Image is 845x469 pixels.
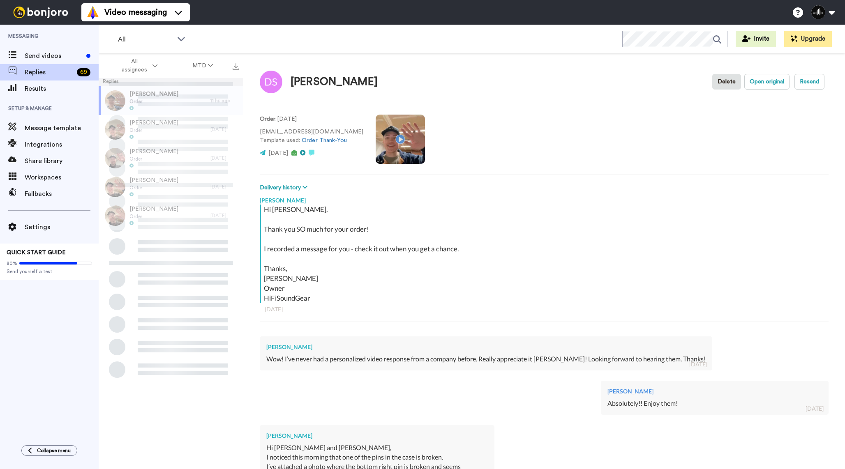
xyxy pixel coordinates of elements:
[25,123,99,133] span: Message template
[37,447,71,454] span: Collapse menu
[607,399,822,408] div: Absolutely!! Enjoy them!
[10,7,72,18] img: bj-logo-header-white.svg
[77,68,90,76] div: 69
[99,115,243,144] a: [PERSON_NAME]Order[DATE]
[129,119,178,127] span: [PERSON_NAME]
[99,78,243,86] div: Replies
[129,213,178,220] span: Order
[129,156,178,162] span: Order
[129,98,178,105] span: Order
[712,74,741,90] button: Delete
[7,250,66,255] span: QUICK START GUIDE
[100,54,175,77] button: All assignees
[99,86,243,115] a: [PERSON_NAME]Order11 hr. ago
[129,176,178,184] span: [PERSON_NAME]
[264,205,827,303] div: Hi [PERSON_NAME], Thank you SO much for your order! I recorded a message for you - check it out w...
[291,76,378,88] div: [PERSON_NAME]
[129,184,178,191] span: Order
[230,60,242,72] button: Export all results that match these filters now.
[25,156,99,166] span: Share library
[689,360,707,368] div: [DATE]
[25,140,99,149] span: Integrations
[266,432,488,440] div: [PERSON_NAME]
[105,205,125,226] img: 8b730d5f-1281-4ce0-95d9-1d61afed31c1-thumb.jpg
[233,63,239,70] img: export.svg
[210,155,239,161] div: [DATE]
[210,212,239,219] div: [DATE]
[806,405,824,413] div: [DATE]
[129,90,178,98] span: [PERSON_NAME]
[25,51,83,61] span: Send videos
[105,148,125,168] img: 65e8b01f-7de7-4cbe-80ce-346c254f3edb-thumb.jpg
[99,144,243,172] a: [PERSON_NAME]Order[DATE]
[736,31,776,47] button: Invite
[175,58,231,73] button: MTD
[99,172,243,201] a: [PERSON_NAME]Order[DATE]
[25,189,99,199] span: Fallbacks
[260,115,363,124] p: : [DATE]
[260,116,275,122] strong: Order
[268,150,288,156] span: [DATE]
[210,126,239,133] div: [DATE]
[21,445,77,456] button: Collapse menu
[105,119,125,140] img: 3f8a99fe-94b3-456b-90a9-a4977fb2a325-thumb.jpg
[105,90,125,111] img: e3a92531-6611-406c-9744-de133dd3818d-thumb.jpg
[260,192,829,205] div: [PERSON_NAME]
[99,201,243,230] a: [PERSON_NAME]Order[DATE]
[210,97,239,104] div: 11 hr. ago
[210,184,239,190] div: [DATE]
[118,57,151,74] span: All assignees
[607,387,822,395] div: [PERSON_NAME]
[266,343,706,351] div: [PERSON_NAME]
[260,128,363,145] p: [EMAIL_ADDRESS][DOMAIN_NAME] Template used:
[129,127,178,133] span: Order
[25,84,99,94] span: Results
[265,305,824,313] div: [DATE]
[260,183,310,192] button: Delivery history
[118,34,173,44] span: All
[129,205,178,213] span: [PERSON_NAME]
[794,74,824,90] button: Resend
[104,7,167,18] span: Video messaging
[7,260,17,267] span: 80%
[260,71,282,93] img: Image of Dimitri Samaratunga
[25,172,99,182] span: Workspaces
[86,6,99,19] img: vm-color.svg
[7,268,92,275] span: Send yourself a test
[105,177,125,197] img: 7857d958-85f4-4ebf-82e6-f3123d53896b-thumb.jpg
[266,354,706,364] div: Wow! I’ve never had a personalized video response from a company before. Really appreciate it [PE...
[25,67,74,77] span: Replies
[744,74,790,90] button: Open original
[784,31,832,47] button: Upgrade
[302,138,347,143] a: Order Thank-You
[129,147,178,156] span: [PERSON_NAME]
[25,222,99,232] span: Settings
